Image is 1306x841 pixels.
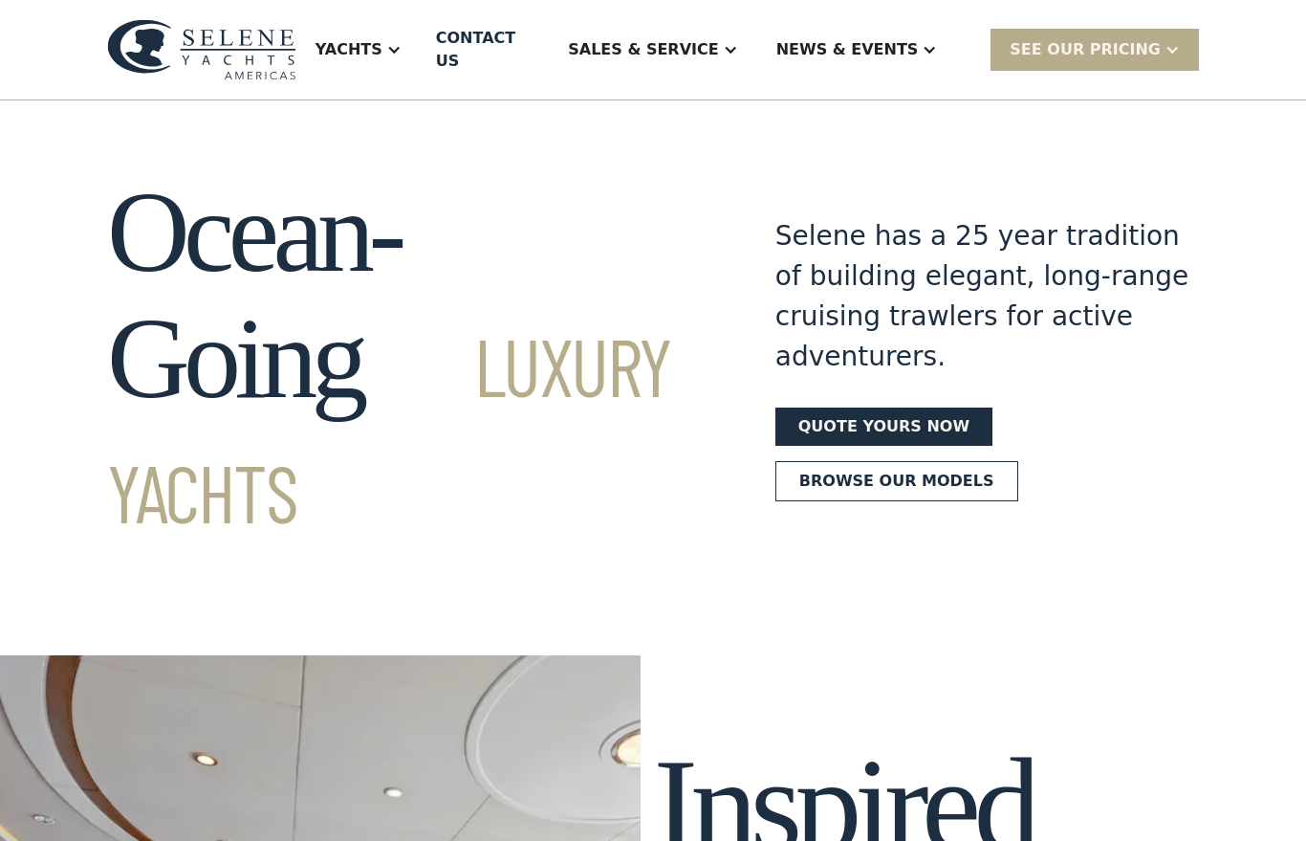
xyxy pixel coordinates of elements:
div: SEE Our Pricing [1010,38,1161,61]
div: News & EVENTS [776,38,919,61]
div: Sales & Service [549,11,756,88]
div: Yachts [316,38,382,61]
a: Quote yours now [775,408,992,446]
div: SEE Our Pricing [990,29,1199,70]
div: Sales & Service [568,38,718,61]
img: logo [107,19,296,80]
div: Selene has a 25 year tradition of building elegant, long-range cruising trawlers for active adven... [775,216,1199,377]
div: Yachts [296,11,421,88]
a: Browse our models [775,461,1018,501]
div: Contact US [436,27,534,73]
span: Luxury Yachts [107,317,671,540]
h1: Ocean-Going [107,169,707,548]
div: News & EVENTS [757,11,957,88]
